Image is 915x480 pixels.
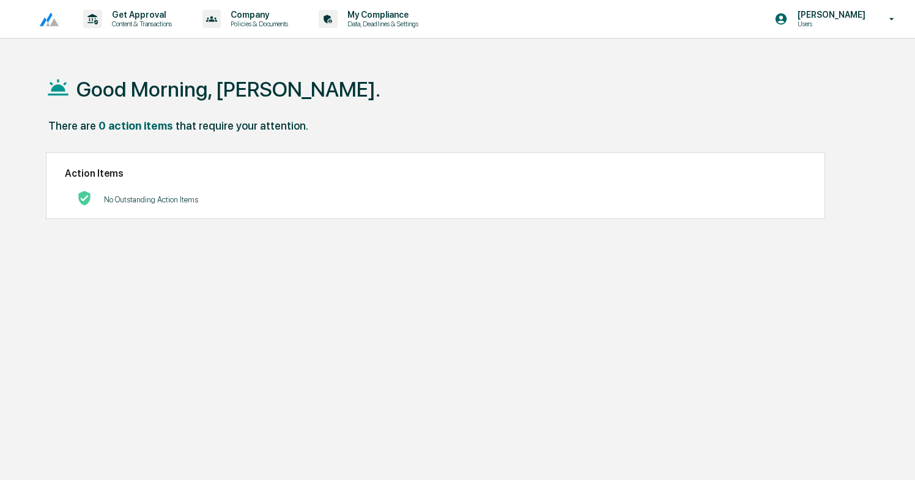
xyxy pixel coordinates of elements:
p: Content & Transactions [102,20,178,28]
div: that require your attention. [176,119,308,132]
p: My Compliance [338,10,424,20]
div: 0 action items [98,119,173,132]
p: [PERSON_NAME] [788,10,872,20]
h1: Good Morning, [PERSON_NAME]. [76,77,380,102]
p: Policies & Documents [221,20,294,28]
p: Company [221,10,294,20]
h2: Action Items [65,168,806,179]
p: Get Approval [102,10,178,20]
p: Data, Deadlines & Settings [338,20,424,28]
img: No Actions logo [77,191,92,205]
p: Users [788,20,872,28]
div: There are [48,119,96,132]
p: No Outstanding Action Items [104,195,198,204]
img: logo [29,12,59,27]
